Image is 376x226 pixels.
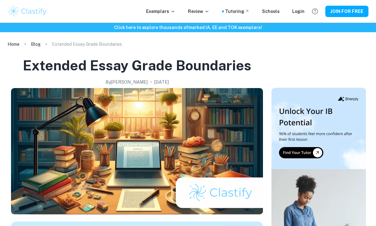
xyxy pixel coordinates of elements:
h2: By [PERSON_NAME] [105,79,148,86]
h2: [DATE] [154,79,169,86]
h1: Extended Essay Grade Boundaries [23,56,251,75]
img: Extended Essay Grade Boundaries cover image [11,88,263,214]
a: Login [292,8,305,15]
a: Tutoring [225,8,249,15]
h6: Click here to explore thousands of marked IA, EE and TOK exemplars ! [1,24,375,31]
p: Extended Essay Grade Boundaries [52,41,122,48]
button: JOIN FOR FREE [325,6,368,17]
p: • [150,79,152,86]
p: Exemplars [146,8,175,15]
a: Blog [31,40,41,49]
img: Clastify logo [8,5,48,18]
p: Review [188,8,209,15]
a: Schools [262,8,280,15]
button: Help and Feedback [310,6,320,17]
a: Home [8,40,20,49]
